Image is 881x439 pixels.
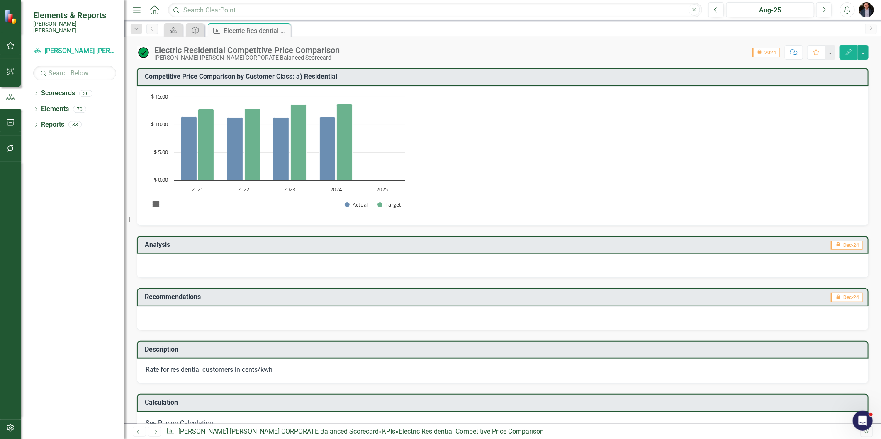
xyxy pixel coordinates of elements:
path: 2022, 11.32. Actual. [227,117,243,180]
g: Actual, bar series 1 of 2 with 5 bars. [181,97,383,181]
text: $ 15.00 [151,93,168,100]
path: 2023, 11.33. Actual. [273,117,289,180]
path: 2021, 12.78. Target. [198,109,214,180]
svg: Interactive chart [146,93,409,217]
div: 26 [79,90,92,97]
div: Chart. Highcharts interactive chart. [146,93,860,217]
img: On Target [137,46,150,59]
div: 33 [68,121,82,128]
div: Electric Residential Competitive Price Comparison [399,427,544,435]
path: 2024, 13.68. Target. [337,104,353,180]
button: Aug-25 [726,2,814,17]
a: [PERSON_NAME] [PERSON_NAME] CORPORATE Balanced Scorecard [33,46,116,56]
button: Show Target [377,201,402,208]
h3: Calculation [145,399,864,406]
div: 70 [73,106,86,113]
iframe: Intercom live chat [853,411,873,431]
span: Dec-24 [831,241,863,250]
text: Target [385,201,401,208]
input: Search ClearPoint... [168,3,702,17]
text: 2022 [238,186,249,193]
h3: Competitive Price Comparison by Customer Class: a) Residential [145,73,864,80]
h3: Analysis [145,241,457,248]
div: Electric Residential Competitive Price Comparison [224,26,289,36]
h3: Recommendations [145,293,597,301]
h3: Description [145,346,864,353]
img: ClearPoint Strategy [4,10,19,24]
div: » » [166,427,860,437]
small: [PERSON_NAME] [PERSON_NAME] [33,20,116,34]
div: See Pricing Calculation [146,419,860,428]
span: Dec-24 [831,293,863,302]
button: View chart menu, Chart [150,198,162,210]
span: 2024 [752,48,780,57]
text: $ 5.00 [154,148,168,156]
div: Aug-25 [729,5,811,15]
a: [PERSON_NAME] [PERSON_NAME] CORPORATE Balanced Scorecard [178,427,379,435]
a: Scorecards [41,89,75,98]
a: Reports [41,120,64,130]
div: [PERSON_NAME] [PERSON_NAME] CORPORATE Balanced Scorecard [154,55,340,61]
text: 2024 [330,186,342,193]
path: 2022, 12.86. Target. [245,109,260,180]
a: Elements [41,104,69,114]
button: Show Actual [345,201,368,208]
text: 2025 [376,186,388,193]
path: 2024, 11.38. Actual. [320,117,336,180]
path: 2023, 13.59. Target. [291,104,307,180]
path: 2021, 11.44. Actual. [181,116,197,180]
div: Electric Residential Competitive Price Comparison [154,46,340,55]
input: Search Below... [33,66,116,80]
img: Chris Amodeo [859,2,874,17]
g: Target, bar series 2 of 2 with 5 bars. [198,97,383,181]
text: $ 0.00 [154,176,168,183]
a: KPIs [382,427,395,435]
text: $ 10.00 [151,121,168,128]
span: Elements & Reports [33,10,116,20]
span: Rate for residential customers in cents/kwh [146,366,273,374]
text: 2021 [192,186,203,193]
text: Actual [353,201,368,208]
text: 2023 [284,186,296,193]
